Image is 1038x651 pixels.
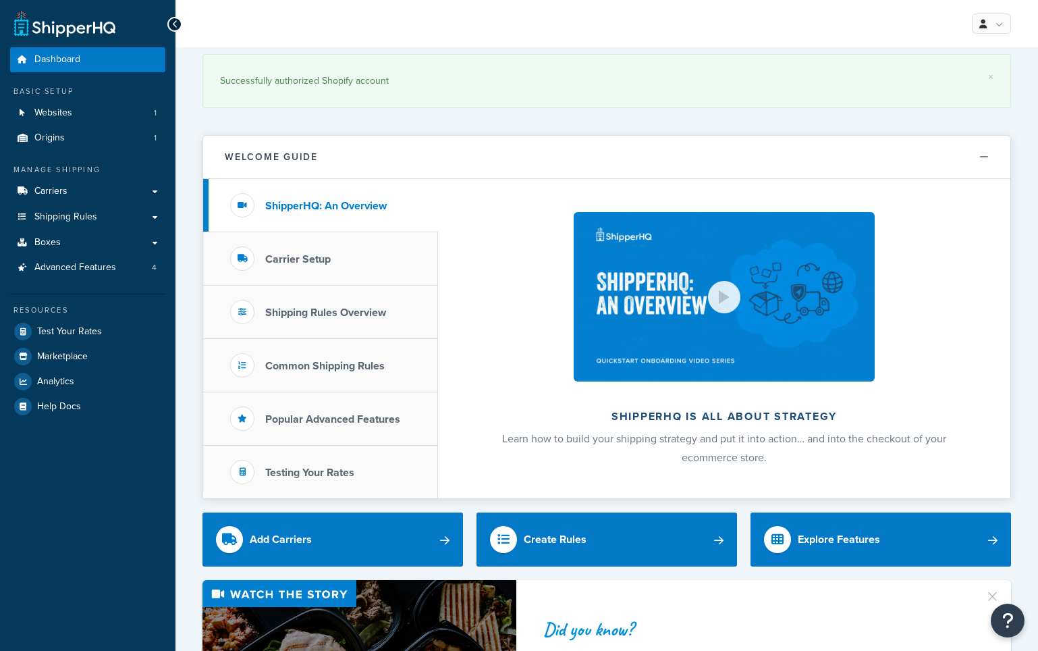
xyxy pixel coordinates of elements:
[474,411,975,423] h2: ShipperHQ is all about strategy
[988,72,993,82] a: ×
[10,255,165,280] a: Advanced Features4
[10,319,165,344] a: Test Your Rates
[574,212,875,382] img: ShipperHQ is all about strategy
[34,237,61,249] span: Boxes
[991,604,1025,637] button: Open Resource Center
[10,255,165,280] li: Advanced Features
[154,132,157,144] span: 1
[265,360,385,372] h3: Common Shipping Rules
[476,513,737,567] a: Create Rules
[10,344,165,369] a: Marketplace
[10,126,165,151] a: Origins1
[34,186,67,197] span: Carriers
[10,47,165,72] a: Dashboard
[37,351,88,363] span: Marketplace
[34,211,97,223] span: Shipping Rules
[225,152,318,162] h2: Welcome Guide
[524,530,586,549] div: Create Rules
[34,132,65,144] span: Origins
[265,467,354,479] h3: Testing Your Rates
[10,205,165,230] a: Shipping Rules
[10,86,165,97] div: Basic Setup
[10,179,165,204] a: Carriers
[265,413,400,425] h3: Popular Advanced Features
[543,620,969,639] div: Did you know?
[750,513,1011,567] a: Explore Features
[250,530,312,549] div: Add Carriers
[37,376,74,388] span: Analytics
[202,513,463,567] a: Add Carriers
[10,126,165,151] li: Origins
[265,307,386,319] h3: Shipping Rules Overview
[34,54,80,66] span: Dashboard
[10,101,165,126] li: Websites
[37,326,102,338] span: Test Your Rates
[10,369,165,394] a: Analytics
[265,253,331,265] h3: Carrier Setup
[37,401,81,413] span: Help Docs
[34,262,116,274] span: Advanced Features
[152,262,157,274] span: 4
[798,530,880,549] div: Explore Features
[154,107,157,119] span: 1
[220,72,993,90] div: Successfully authorized Shopify account
[10,305,165,316] div: Resources
[203,136,1010,179] button: Welcome Guide
[34,107,72,119] span: Websites
[265,200,387,212] h3: ShipperHQ: An Overview
[502,431,946,465] span: Learn how to build your shipping strategy and put it into action… and into the checkout of your e...
[10,164,165,176] div: Manage Shipping
[10,230,165,255] a: Boxes
[10,394,165,419] a: Help Docs
[10,101,165,126] a: Websites1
